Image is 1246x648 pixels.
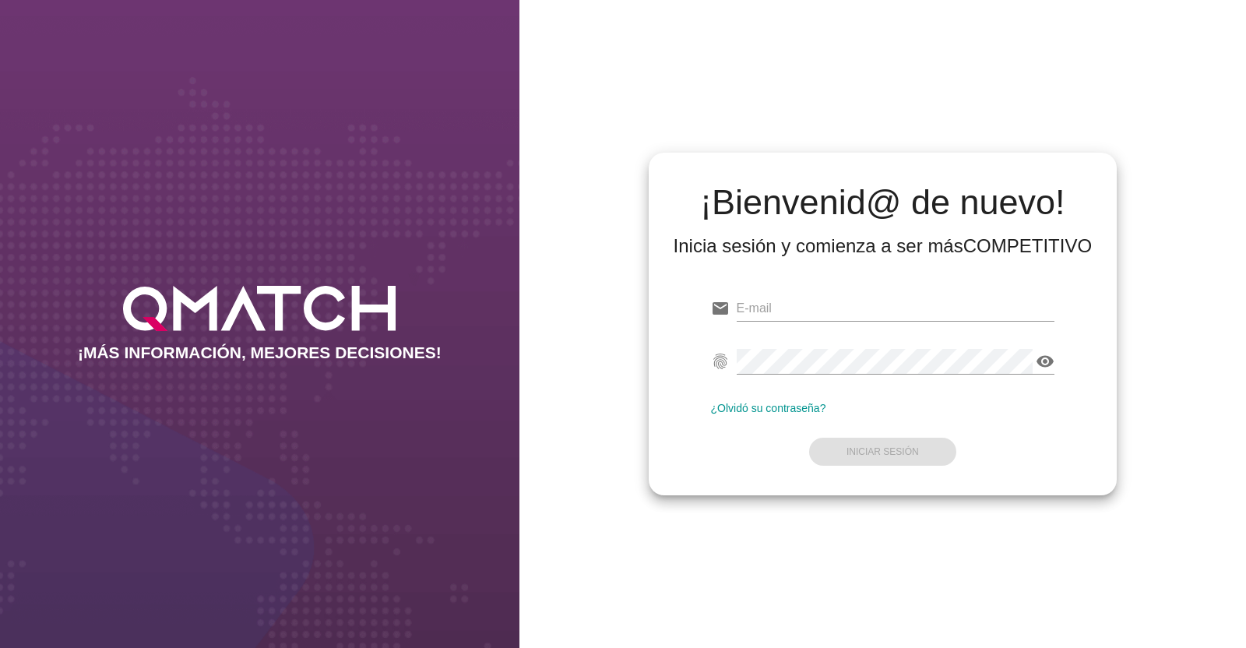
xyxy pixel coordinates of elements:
a: ¿Olvidó su contraseña? [711,402,826,414]
i: fingerprint [711,352,730,371]
input: E-mail [737,296,1055,321]
h2: ¡MÁS INFORMACIÓN, MEJORES DECISIONES! [78,343,442,362]
div: Inicia sesión y comienza a ser más [674,234,1093,259]
i: email [711,299,730,318]
h2: ¡Bienvenid@ de nuevo! [674,184,1093,221]
strong: COMPETITIVO [963,235,1092,256]
i: visibility [1036,352,1054,371]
